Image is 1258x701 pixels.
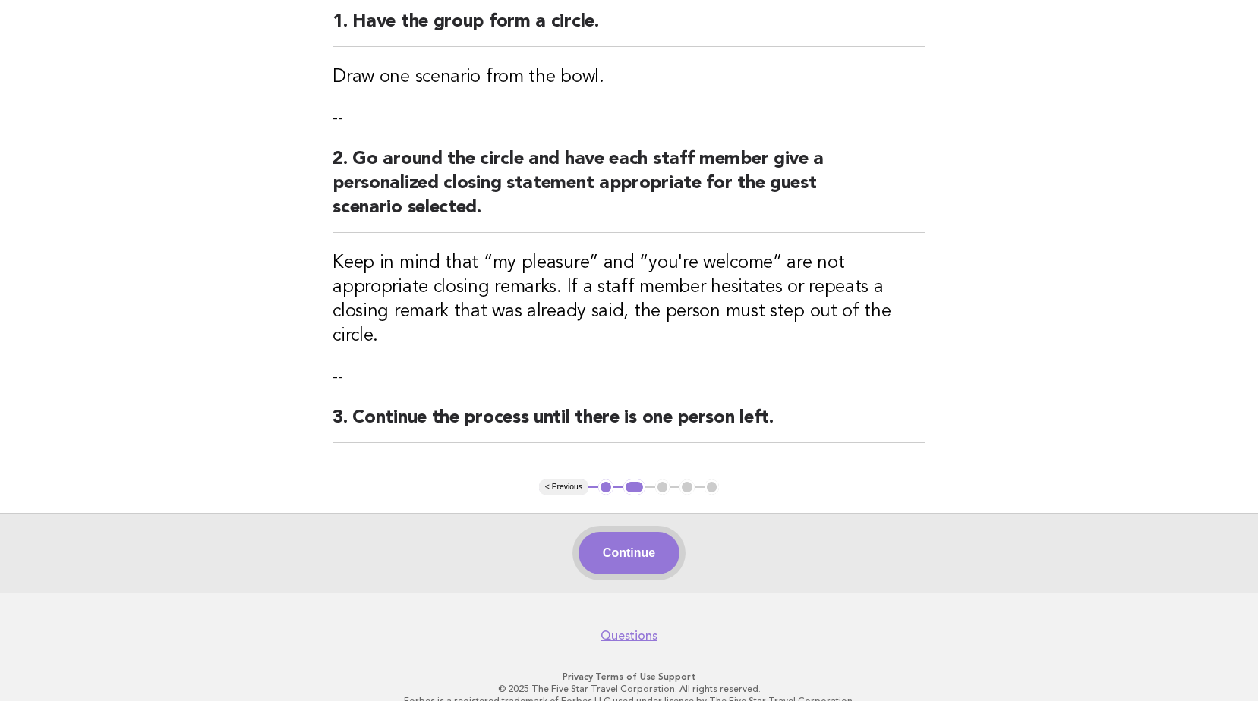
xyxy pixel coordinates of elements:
h2: 2. Go around the circle and have each staff member give a personalized closing statement appropri... [333,147,925,233]
button: 2 [623,479,645,495]
a: Questions [601,628,657,643]
h3: Draw one scenario from the bowl. [333,65,925,90]
h2: 3. Continue the process until there is one person left. [333,406,925,443]
h2: 1. Have the group form a circle. [333,10,925,47]
p: -- [333,108,925,129]
h3: Keep in mind that “my pleasure” and “you're welcome” are not appropriate closing remarks. If a st... [333,251,925,348]
p: · · [165,671,1094,683]
button: < Previous [539,479,588,495]
button: Continue [579,532,679,574]
a: Privacy [563,671,593,682]
a: Support [658,671,695,682]
button: 1 [598,479,613,495]
a: Terms of Use [595,671,656,682]
p: © 2025 The Five Star Travel Corporation. All rights reserved. [165,683,1094,695]
p: -- [333,366,925,388]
